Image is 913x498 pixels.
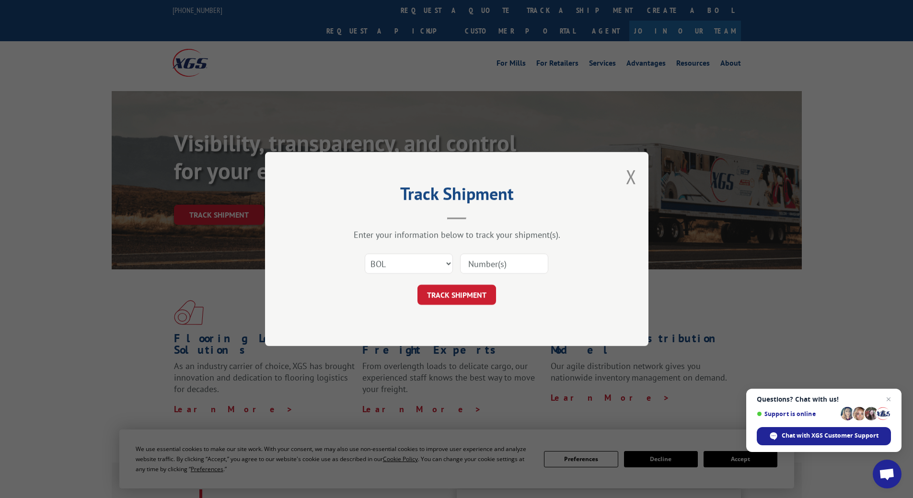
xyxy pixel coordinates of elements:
div: Enter your information below to track your shipment(s). [313,229,601,240]
span: Chat with XGS Customer Support [782,431,878,440]
input: Number(s) [460,254,548,274]
span: Support is online [757,410,837,417]
div: Chat with XGS Customer Support [757,427,891,445]
div: Open chat [873,460,901,488]
h2: Track Shipment [313,187,601,205]
button: Close modal [626,164,636,189]
button: TRACK SHIPMENT [417,285,496,305]
span: Questions? Chat with us! [757,395,891,403]
span: Close chat [883,394,894,405]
